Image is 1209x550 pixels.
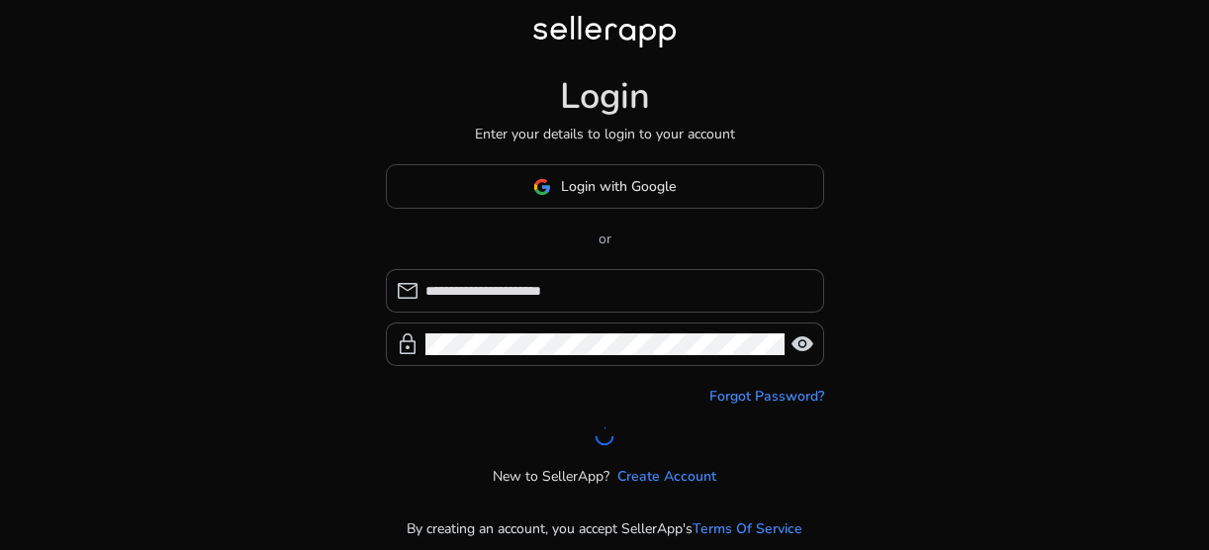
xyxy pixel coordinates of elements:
span: mail [396,279,419,303]
span: lock [396,332,419,356]
p: New to SellerApp? [493,466,609,487]
a: Terms Of Service [693,518,802,539]
h1: Login [560,75,650,118]
a: Create Account [617,466,716,487]
p: Enter your details to login to your account [475,124,735,144]
span: Login with Google [561,176,676,197]
span: visibility [790,332,814,356]
img: google-logo.svg [533,178,551,196]
p: or [386,229,824,249]
a: Forgot Password? [709,386,824,407]
button: Login with Google [386,164,824,209]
